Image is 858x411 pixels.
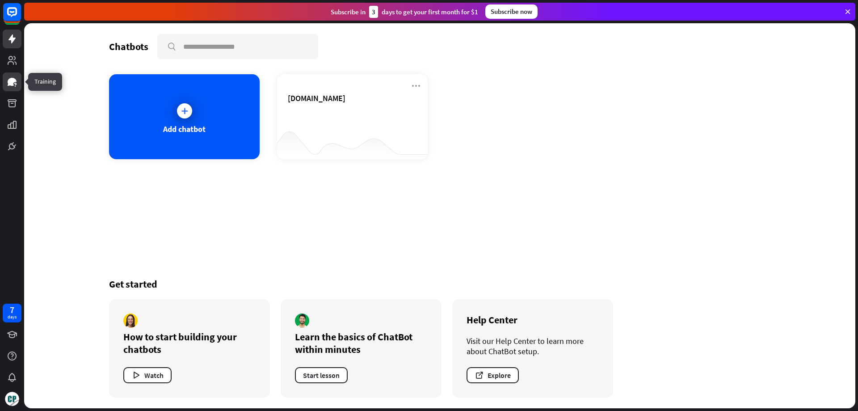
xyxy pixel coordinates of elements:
[109,278,770,290] div: Get started
[123,330,256,356] div: How to start building your chatbots
[7,4,34,30] button: Open LiveChat chat widget
[8,314,17,320] div: days
[163,124,206,134] div: Add chatbot
[485,4,538,19] div: Subscribe now
[3,304,21,322] a: 7 days
[123,314,138,328] img: author
[288,93,345,103] span: google.com
[467,336,599,356] div: Visit our Help Center to learn more about ChatBot setup.
[10,306,14,314] div: 7
[109,40,148,53] div: Chatbots
[331,6,478,18] div: Subscribe in days to get your first month for $1
[295,330,427,356] div: Learn the basics of ChatBot within minutes
[467,314,599,326] div: Help Center
[369,6,378,18] div: 3
[295,367,348,383] button: Start lesson
[295,314,309,328] img: author
[467,367,519,383] button: Explore
[123,367,172,383] button: Watch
